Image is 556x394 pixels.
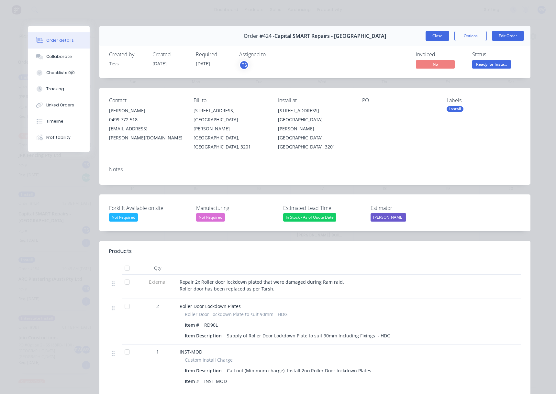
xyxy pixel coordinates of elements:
[278,115,352,151] div: [GEOGRAPHIC_DATA][PERSON_NAME][GEOGRAPHIC_DATA], [GEOGRAPHIC_DATA], 3201
[194,115,268,151] div: [GEOGRAPHIC_DATA][PERSON_NAME][GEOGRAPHIC_DATA], [GEOGRAPHIC_DATA], 3201
[180,349,202,355] span: INST-MOD
[28,49,90,65] button: Collaborate
[109,213,138,222] div: Not Required
[472,60,511,68] span: Ready for Insta...
[194,106,268,151] div: [STREET_ADDRESS][GEOGRAPHIC_DATA][PERSON_NAME][GEOGRAPHIC_DATA], [GEOGRAPHIC_DATA], 3201
[224,331,393,340] div: Supply of Roller Door Lockdown Plate to suit 90mm Including Fixings - HDG
[194,97,268,104] div: Bill to
[109,106,183,115] div: [PERSON_NAME]
[278,106,352,115] div: [STREET_ADDRESS]
[109,60,145,67] div: Tess
[109,204,190,212] label: Forklift Avaliable on site
[239,51,304,58] div: Assigned to
[274,33,386,39] span: Capital SMART Repairs - [GEOGRAPHIC_DATA]
[278,106,352,151] div: [STREET_ADDRESS][GEOGRAPHIC_DATA][PERSON_NAME][GEOGRAPHIC_DATA], [GEOGRAPHIC_DATA], 3201
[185,377,202,386] div: Item #
[46,54,72,60] div: Collaborate
[196,51,231,58] div: Required
[362,97,436,104] div: PO
[109,124,183,142] div: [EMAIL_ADDRESS][PERSON_NAME][DOMAIN_NAME]
[28,32,90,49] button: Order details
[28,81,90,97] button: Tracking
[46,135,71,140] div: Profitability
[46,70,75,76] div: Checklists 0/0
[180,303,241,309] span: Roller Door Lockdown Plates
[447,106,463,112] div: Install
[152,60,167,67] span: [DATE]
[138,262,177,275] div: Qty
[194,106,268,115] div: [STREET_ADDRESS]
[156,303,159,310] span: 2
[109,166,521,172] div: Notes
[196,60,210,67] span: [DATE]
[28,129,90,146] button: Profitability
[46,38,74,43] div: Order details
[46,102,74,108] div: Linked Orders
[416,60,455,68] span: No
[152,51,188,58] div: Created
[28,97,90,113] button: Linked Orders
[454,31,487,41] button: Options
[492,31,524,41] button: Edit Order
[426,31,449,41] button: Close
[109,97,183,104] div: Contact
[156,348,159,355] span: 1
[141,279,174,285] span: External
[283,213,336,222] div: In Stock - As of Quote Date
[109,106,183,142] div: [PERSON_NAME]0499 772 518[EMAIL_ADDRESS][PERSON_NAME][DOMAIN_NAME]
[28,65,90,81] button: Checklists 0/0
[185,356,233,363] span: Custom Install Charge
[371,204,451,212] label: Estimator
[278,97,352,104] div: Install at
[371,213,406,222] div: [PERSON_NAME]
[472,51,521,58] div: Status
[185,331,224,340] div: Item Description
[28,113,90,129] button: Timeline
[180,279,344,292] span: Repair 2x Roller door lockdown plated that were damaged during Ram raid. Roller door has been rep...
[46,86,64,92] div: Tracking
[196,204,277,212] label: Manufacturing
[185,320,202,330] div: Item #
[109,247,132,255] div: Products
[202,377,229,386] div: INST-MOD
[224,366,375,375] div: Call out (Minimum charge). Install 2no Roller Door lockdown Plates.
[185,311,287,318] span: Roller Door Lockdown Plate to suit 90mm - HDG
[244,33,274,39] span: Order #424 -
[416,51,464,58] div: Invoiced
[202,320,220,330] div: RD90L
[109,51,145,58] div: Created by
[46,118,63,124] div: Timeline
[196,213,225,222] div: Not Required
[447,97,521,104] div: Labels
[109,115,183,124] div: 0499 772 518
[283,204,364,212] label: Estimated Lead Time
[472,60,511,70] button: Ready for Insta...
[239,60,249,70] button: TS
[185,366,224,375] div: Item Description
